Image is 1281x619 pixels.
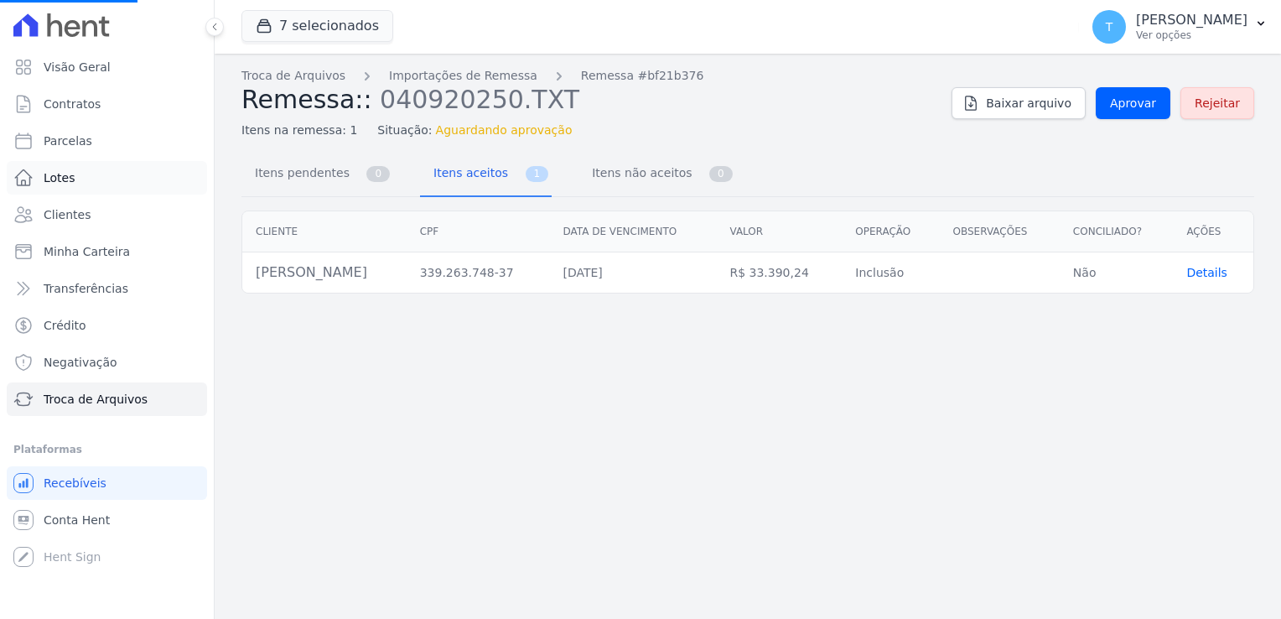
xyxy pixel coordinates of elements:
[1180,87,1254,119] a: Rejeitar
[582,156,695,190] span: Itens não aceitos
[1173,211,1253,252] th: Ações
[7,503,207,537] a: Conta Hent
[407,252,550,294] td: 339.263.748-37
[1186,266,1227,279] span: translation missing: pt-BR.manager.charges.file_imports.show.table_row.details
[420,153,552,197] a: Itens aceitos 1
[242,211,407,252] th: Cliente
[952,87,1086,119] a: Baixar arquivo
[7,198,207,231] a: Clientes
[241,67,938,85] nav: Breadcrumb
[241,153,736,197] nav: Tab selector
[842,252,939,294] td: Inclusão
[44,354,117,371] span: Negativação
[1060,252,1174,294] td: Não
[241,85,372,114] span: Remessa::
[7,272,207,305] a: Transferências
[986,95,1071,112] span: Baixar arquivo
[1106,21,1113,33] span: T
[7,466,207,500] a: Recebíveis
[7,235,207,268] a: Minha Carteira
[377,122,432,139] span: Situação:
[549,252,716,294] td: [DATE]
[549,211,716,252] th: Data de vencimento
[1186,266,1227,279] a: Details
[940,211,1060,252] th: Observações
[709,166,733,182] span: 0
[407,211,550,252] th: CPF
[842,211,939,252] th: Operação
[1136,12,1247,29] p: [PERSON_NAME]
[423,156,511,190] span: Itens aceitos
[242,252,407,294] td: [PERSON_NAME]
[44,59,111,75] span: Visão Geral
[1079,3,1281,50] button: T [PERSON_NAME] Ver opções
[44,96,101,112] span: Contratos
[716,252,842,294] td: R$ 33.390,24
[241,10,393,42] button: 7 selecionados
[581,67,704,85] a: Remessa #bf21b376
[7,124,207,158] a: Parcelas
[44,206,91,223] span: Clientes
[44,475,106,492] span: Recebíveis
[44,317,86,334] span: Crédito
[44,391,148,408] span: Troca de Arquivos
[1110,95,1156,112] span: Aprovar
[7,161,207,195] a: Lotes
[1060,211,1174,252] th: Conciliado?
[7,87,207,121] a: Contratos
[245,156,353,190] span: Itens pendentes
[44,169,75,186] span: Lotes
[241,67,345,85] a: Troca de Arquivos
[241,122,357,139] span: Itens na remessa: 1
[1096,87,1170,119] a: Aprovar
[526,166,549,182] span: 1
[380,83,579,114] span: 040920250.TXT
[44,512,110,528] span: Conta Hent
[44,280,128,297] span: Transferências
[716,211,842,252] th: Valor
[7,382,207,416] a: Troca de Arquivos
[241,153,393,197] a: Itens pendentes 0
[1195,95,1240,112] span: Rejeitar
[13,440,200,460] div: Plataformas
[7,50,207,84] a: Visão Geral
[7,309,207,342] a: Crédito
[7,346,207,379] a: Negativação
[578,153,736,197] a: Itens não aceitos 0
[436,122,573,139] span: Aguardando aprovação
[1136,29,1247,42] p: Ver opções
[44,133,92,149] span: Parcelas
[44,243,130,260] span: Minha Carteira
[389,67,537,85] a: Importações de Remessa
[366,166,390,182] span: 0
